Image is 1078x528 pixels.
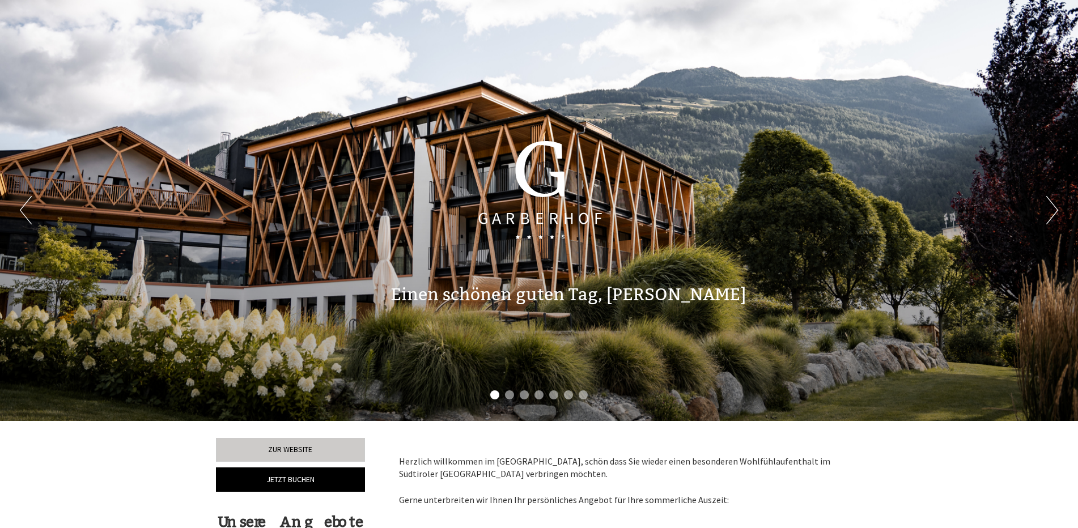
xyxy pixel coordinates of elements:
[216,438,365,462] a: Zur Website
[216,467,365,492] a: Jetzt buchen
[399,455,846,506] p: Herzlich willkommen im [GEOGRAPHIC_DATA], schön dass Sie wieder einen besonderen Wohlfühlaufentha...
[1046,196,1058,224] button: Next
[391,286,746,304] h1: Einen schönen guten Tag, [PERSON_NAME]
[20,196,32,224] button: Previous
